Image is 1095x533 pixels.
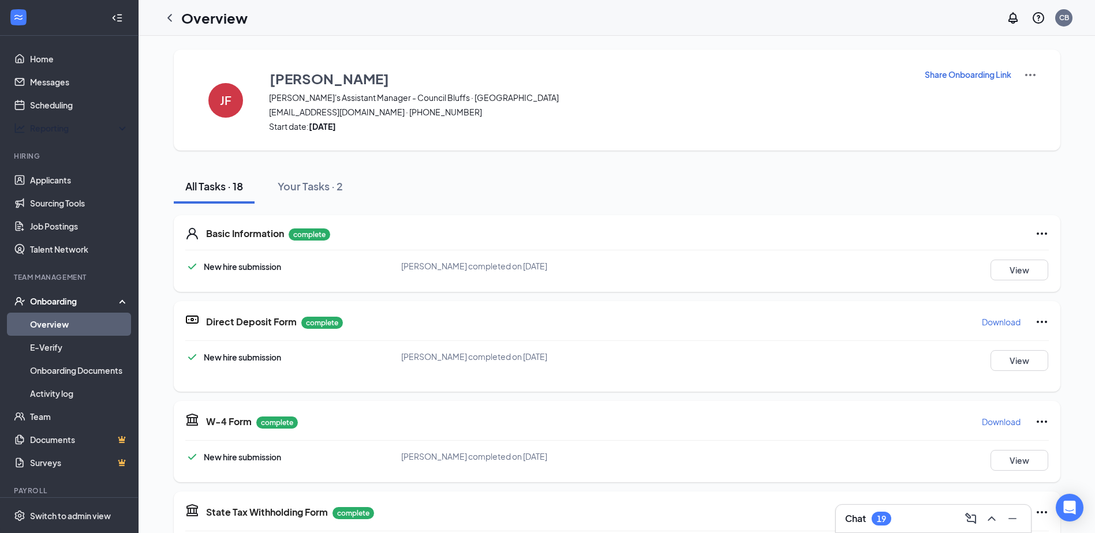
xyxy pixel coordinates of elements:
a: Scheduling [30,93,129,117]
span: New hire submission [204,261,281,272]
div: Reporting [30,122,129,134]
div: Your Tasks · 2 [278,179,343,193]
p: complete [301,317,343,329]
h3: [PERSON_NAME] [270,69,389,88]
p: Download [982,416,1021,427]
svg: Notifications [1006,11,1020,25]
svg: Checkmark [185,260,199,273]
div: Open Intercom Messenger [1056,494,1083,521]
button: Download [981,503,1021,521]
a: Messages [30,70,129,93]
svg: Analysis [14,122,25,134]
svg: Checkmark [185,350,199,364]
button: Download [981,313,1021,331]
span: [PERSON_NAME] completed on [DATE] [401,261,547,271]
div: All Tasks · 18 [185,179,243,193]
p: Share Onboarding Link [925,69,1011,80]
svg: ChevronLeft [163,11,177,25]
h3: Chat [845,512,866,525]
a: DocumentsCrown [30,428,129,451]
h5: State Tax Withholding Form [206,506,328,519]
strong: [DATE] [309,121,336,132]
a: SurveysCrown [30,451,129,474]
a: Activity log [30,382,129,405]
h5: Direct Deposit Form [206,316,297,328]
a: Job Postings [30,215,129,238]
p: complete [256,416,298,429]
button: JF [197,68,255,132]
svg: QuestionInfo [1032,11,1045,25]
svg: Ellipses [1035,227,1049,241]
svg: Ellipses [1035,415,1049,429]
a: Onboarding Documents [30,359,129,382]
h5: W-4 Form [206,415,252,428]
div: Team Management [14,272,126,282]
button: [PERSON_NAME] [269,68,910,89]
h5: Basic Information [206,227,284,240]
img: More Actions [1023,68,1037,82]
div: Onboarding [30,295,119,307]
a: Home [30,47,129,70]
button: Download [981,412,1021,431]
a: Team [30,405,129,428]
svg: Ellipses [1035,315,1049,329]
svg: UserCheck [14,295,25,307]
button: ComposeMessage [962,509,980,528]
p: complete [289,228,330,241]
a: Applicants [30,168,129,192]
button: ChevronUp [982,509,1001,528]
span: [PERSON_NAME] completed on [DATE] [401,351,547,362]
h4: JF [220,96,231,104]
a: Sourcing Tools [30,192,129,215]
div: Hiring [14,151,126,161]
span: Start date: [269,121,910,132]
div: CB [1059,13,1069,22]
svg: Settings [14,510,25,521]
button: Minimize [1003,509,1022,528]
svg: DirectDepositIcon [185,313,199,326]
div: 19 [877,514,886,524]
a: Overview [30,313,129,336]
svg: WorkstreamLogo [13,12,24,23]
span: [PERSON_NAME]'s Assistant Manager - Council Bluffs · [GEOGRAPHIC_DATA] [269,92,910,103]
span: [EMAIL_ADDRESS][DOMAIN_NAME] · [PHONE_NUMBER] [269,106,910,118]
button: View [991,450,1048,471]
svg: Minimize [1006,512,1019,526]
svg: TaxGovernmentIcon [185,412,199,426]
button: View [991,260,1048,280]
span: New hire submission [204,352,281,362]
a: Talent Network [30,238,129,261]
p: complete [332,507,374,519]
p: Download [982,316,1021,328]
button: View [991,350,1048,371]
svg: TaxGovernmentIcon [185,503,199,517]
span: [PERSON_NAME] completed on [DATE] [401,451,547,461]
svg: Ellipses [1035,505,1049,519]
svg: ChevronUp [985,512,999,526]
h1: Overview [181,8,248,28]
svg: ComposeMessage [964,512,978,526]
svg: Checkmark [185,450,199,464]
svg: Collapse [111,12,123,24]
svg: User [185,227,199,241]
a: E-Verify [30,336,129,359]
span: New hire submission [204,452,281,462]
div: Payroll [14,486,126,496]
button: Share Onboarding Link [924,68,1012,81]
div: Switch to admin view [30,510,111,521]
